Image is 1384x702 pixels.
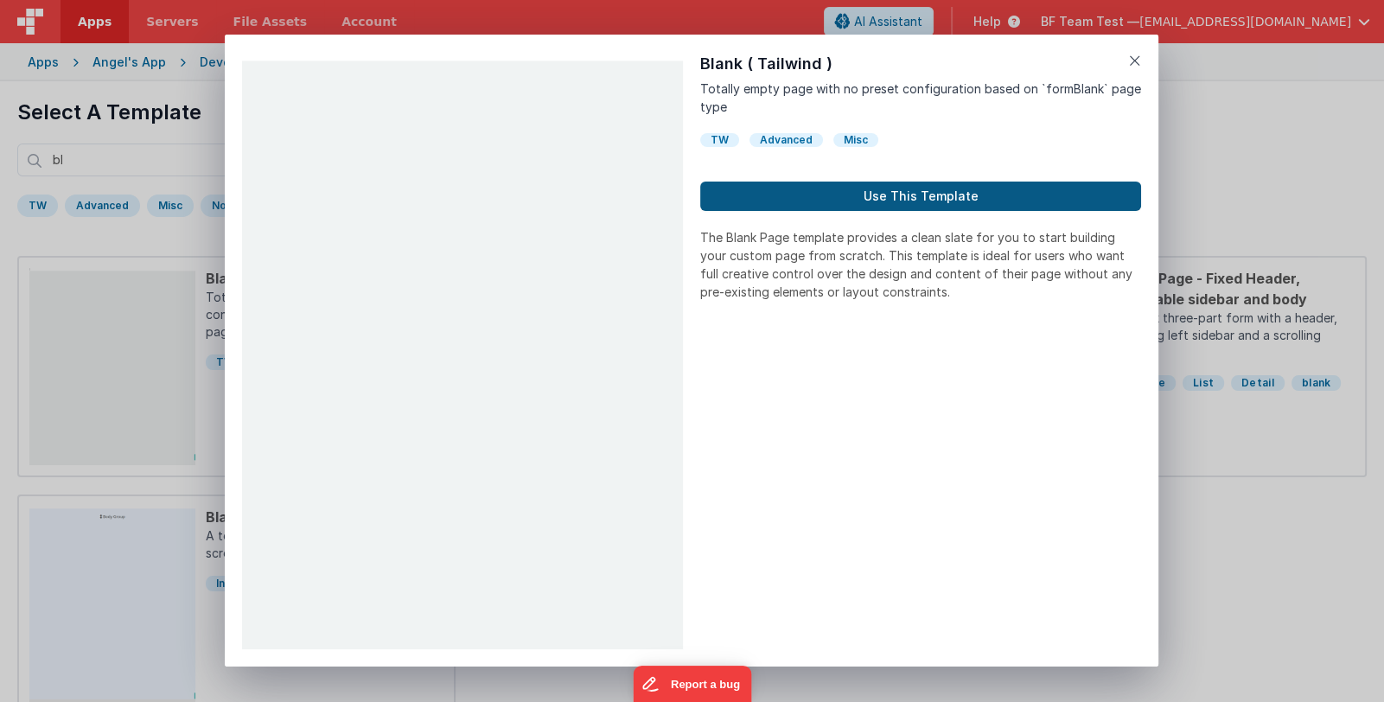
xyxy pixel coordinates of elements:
p: The Blank Page template provides a clean slate for you to start building your custom page from sc... [700,228,1141,301]
p: Totally empty page with no preset configuration based on `formBlank` page type [700,80,1141,116]
h1: Blank ( Tailwind ) [700,52,1141,76]
div: TW [700,133,739,147]
div: Misc [833,133,878,147]
iframe: Marker.io feedback button [633,666,751,702]
button: Use This Template [700,182,1141,211]
div: Advanced [749,133,823,147]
